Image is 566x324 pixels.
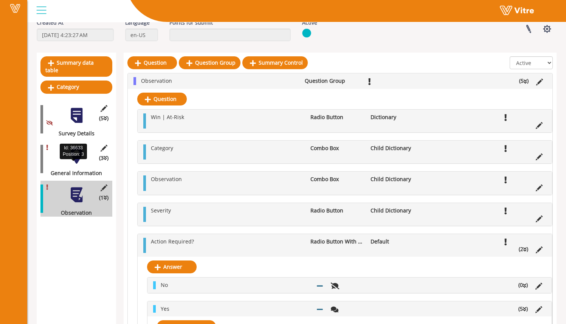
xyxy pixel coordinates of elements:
[40,169,107,177] div: General Information
[40,56,112,77] a: Summary data table
[301,77,362,85] li: Question Group
[151,238,194,245] span: Action Required?
[307,144,366,152] li: Combo Box
[307,113,366,121] li: Radio Button
[367,113,426,121] li: Dictionary
[127,56,177,69] a: Question
[40,130,107,137] div: Survey Details
[302,19,317,26] label: Active
[515,77,532,85] li: (5 )
[99,154,109,162] span: (3 )
[367,207,426,214] li: Child Dictionary
[99,115,109,122] span: (5 )
[161,281,168,288] span: No
[307,238,366,245] li: Radio Button With Options
[141,77,172,84] span: Observation
[151,144,173,152] span: Category
[40,209,107,217] div: Observation
[37,19,64,26] label: Created At
[307,175,366,183] li: Combo Box
[151,207,171,214] span: Severity
[60,144,87,159] div: Id: 36633 Position: 3
[367,175,426,183] li: Child Dictionary
[151,113,184,121] span: Win | At-Risk
[367,144,426,152] li: Child Dictionary
[515,281,532,289] li: (0 )
[137,93,187,105] a: Question
[242,56,308,69] a: Summary Control
[125,19,150,26] label: Language
[515,245,532,253] li: (2 )
[169,19,213,26] label: Points for submit
[40,81,112,93] a: Category
[161,305,169,312] span: Yes
[179,56,240,69] a: Question Group
[367,238,426,245] li: Default
[151,175,182,183] span: Observation
[307,207,366,214] li: Radio Button
[147,260,197,273] a: Answer
[99,194,109,202] span: (1 )
[302,28,311,38] img: yes
[515,305,532,313] li: (5 )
